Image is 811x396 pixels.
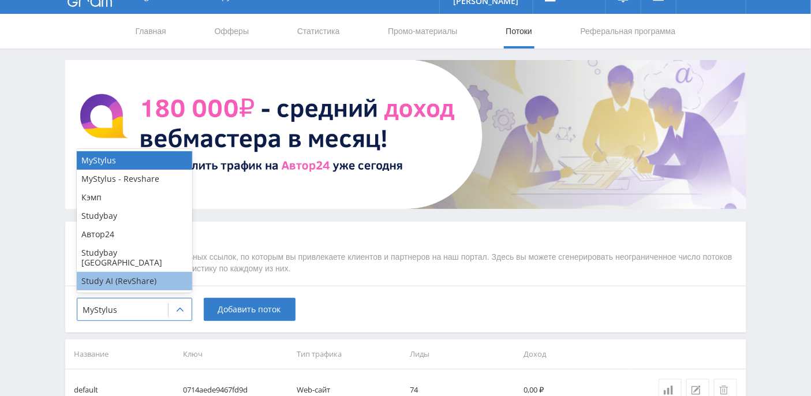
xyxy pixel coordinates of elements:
a: Промо-материалы [387,14,458,48]
div: MyStylus [77,151,192,170]
th: Ключ [178,339,292,369]
div: Studybay [77,207,192,225]
th: Лиды [405,339,519,369]
p: Потоки [77,233,735,246]
div: Кэмп [77,188,192,207]
div: MyStylus - Revshare [77,170,192,188]
th: Тип трафика [292,339,406,369]
a: Реферальная программа [580,14,677,48]
p: Потоки — это ключи реферальных ссылок, по которым вы привлекаете клиентов и партнеров на наш порт... [77,252,735,274]
div: Автор24 [77,225,192,244]
a: Статистика [296,14,341,48]
a: Главная [134,14,167,48]
span: Добавить поток [218,305,281,314]
div: Study AI (RevShare) [77,272,192,290]
a: Офферы [214,14,251,48]
th: Название [65,339,179,369]
button: Добавить поток [204,298,296,321]
a: Потоки [504,14,533,48]
img: BannerAvtor24 [65,60,746,209]
div: Studybay [GEOGRAPHIC_DATA] [77,244,192,271]
th: Доход [519,339,633,369]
